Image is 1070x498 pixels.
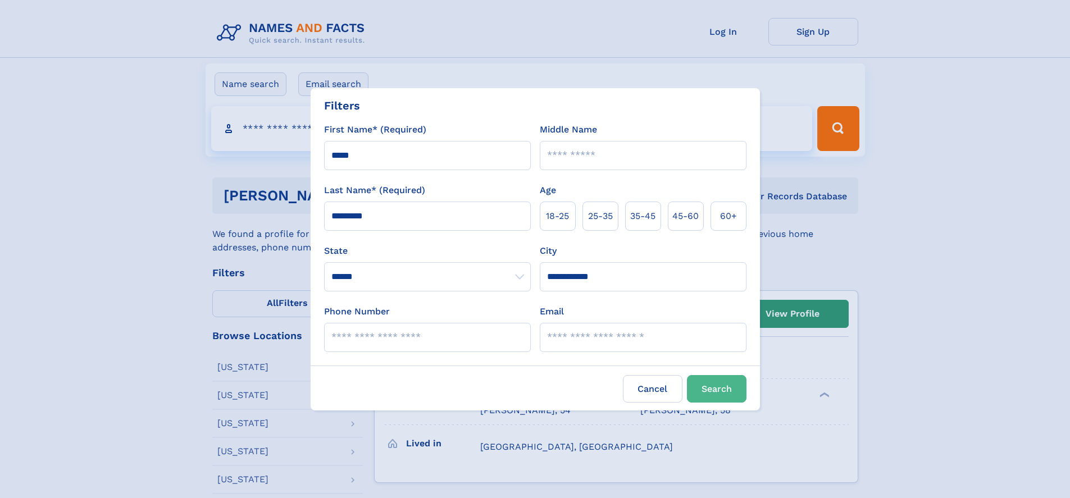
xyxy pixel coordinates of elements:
label: First Name* (Required) [324,123,426,136]
span: 60+ [720,209,737,223]
span: 45‑60 [672,209,699,223]
label: Last Name* (Required) [324,184,425,197]
label: City [540,244,557,258]
label: Email [540,305,564,318]
span: 25‑35 [588,209,613,223]
button: Search [687,375,746,403]
span: 35‑45 [630,209,655,223]
label: Phone Number [324,305,390,318]
div: Filters [324,97,360,114]
span: 18‑25 [546,209,569,223]
label: State [324,244,531,258]
label: Age [540,184,556,197]
label: Cancel [623,375,682,403]
label: Middle Name [540,123,597,136]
